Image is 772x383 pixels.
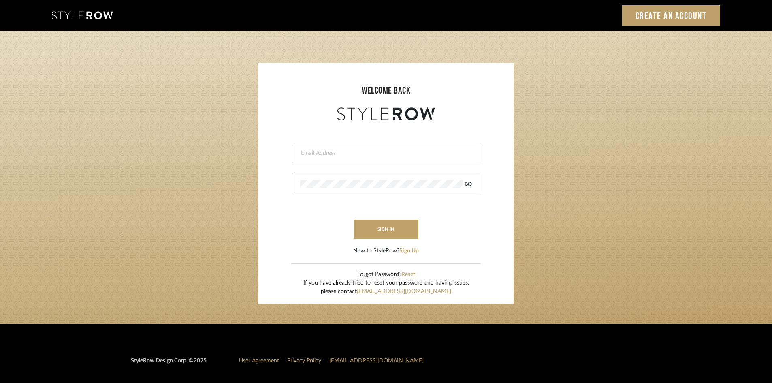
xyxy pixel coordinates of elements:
[357,289,451,294] a: [EMAIL_ADDRESS][DOMAIN_NAME]
[399,247,419,255] button: Sign Up
[622,5,721,26] a: Create an Account
[401,270,415,279] button: Reset
[131,357,207,372] div: StyleRow Design Corp. ©2025
[300,149,470,157] input: Email Address
[303,279,469,296] div: If you have already tried to reset your password and having issues, please contact
[329,358,424,364] a: [EMAIL_ADDRESS][DOMAIN_NAME]
[354,220,418,239] button: sign in
[239,358,279,364] a: User Agreement
[303,270,469,279] div: Forgot Password?
[353,247,419,255] div: New to StyleRow?
[287,358,321,364] a: Privacy Policy
[267,83,505,98] div: welcome back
